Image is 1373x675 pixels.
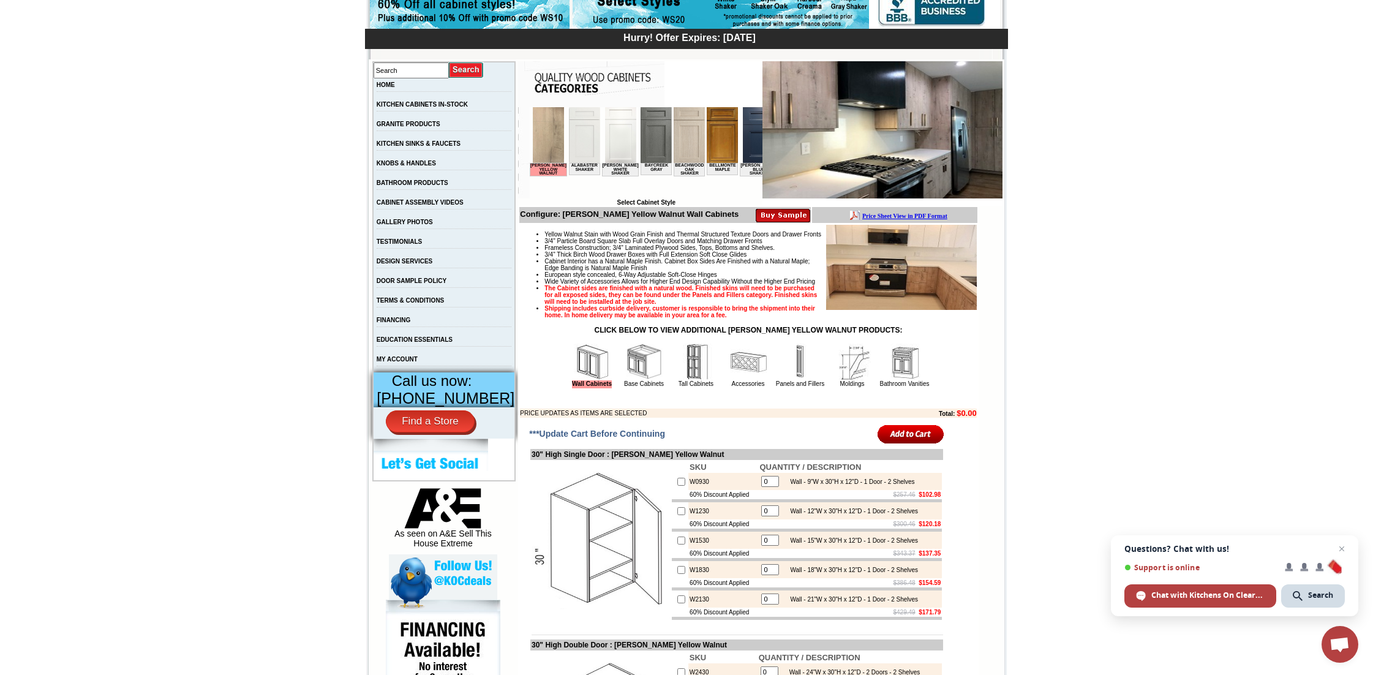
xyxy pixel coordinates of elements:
[377,258,433,265] a: DESIGN SERVICES
[688,502,758,519] td: W1230
[377,179,448,186] a: BATHROOM PRODUCTS
[688,561,758,578] td: W1830
[532,472,669,609] img: 30'' High Single Door
[919,579,941,586] b: $154.59
[776,380,824,387] a: Panels and Fillers
[14,5,99,12] b: Price Sheet View in PDF Format
[544,238,762,244] span: 3/4" Particle Board Square Slab Full Overlay Doors and Matching Drawer Fronts
[626,344,663,380] img: Base Cabinets
[624,380,664,387] a: Base Cabinets
[759,462,861,472] b: QUANTITY / DESCRIPTION
[377,317,411,323] a: FINANCING
[377,101,468,108] a: KITCHEN CABINETS IN-STOCK
[529,429,665,439] span: ***Update Cart Before Continuing
[1308,590,1333,601] span: Search
[784,478,914,485] div: Wall - 9"W x 30"H x 12"D - 1 Door - 2 Shelves
[377,297,445,304] a: TERMS & CONDITIONS
[688,608,758,617] td: 60% Discount Applied
[386,410,475,432] a: Find a Store
[840,380,864,387] a: Moldings
[759,653,860,662] b: QUANTITY / DESCRIPTION
[1124,563,1276,572] span: Support is online
[688,519,758,529] td: 60% Discount Applied
[544,251,747,258] span: 3/4" Thick Birch Wood Drawer Boxes with Full Extension Soft Close Glides
[377,238,422,245] a: TESTIMONIALS
[544,244,775,251] span: Frameless Construction; 3/4" Laminated Plywood Sides, Tops, Bottoms and Shelves.
[678,344,715,380] img: Tall Cabinets
[893,521,916,527] s: $300.46
[1124,584,1276,608] div: Chat with Kitchens On Clearance
[371,31,1008,43] div: Hurry! Offer Expires: [DATE]
[520,409,871,418] td: PRICE UPDATES AS ITEMS ARE SELECTED
[826,225,977,310] img: Product Image
[688,549,758,558] td: 60% Discount Applied
[449,62,484,78] input: Submit
[2,3,12,13] img: pdf.png
[1124,544,1345,554] span: Questions? Chat with us!
[782,344,819,380] img: Panels and Fillers
[886,344,923,380] img: Bathroom Vanities
[784,508,918,515] div: Wall - 12"W x 30"H x 12"D - 1 Door - 2 Shelves
[377,160,436,167] a: KNOBS & HANDLES
[1281,584,1345,608] div: Search
[690,653,706,662] b: SKU
[574,344,611,380] img: Wall Cabinets
[893,579,916,586] s: $386.48
[784,596,918,603] div: Wall - 21"W x 30"H x 12"D - 1 Door - 2 Shelves
[957,409,977,418] b: $0.00
[679,380,713,387] a: Tall Cabinets
[688,590,758,608] td: W2130
[544,285,817,305] strong: The Cabinet sides are finished with a natural wood. Finished skins will need to be purchased for ...
[730,344,767,380] img: Accessories
[530,449,943,460] td: 30" High Single Door : [PERSON_NAME] Yellow Walnut
[377,356,418,363] a: MY ACCOUNT
[784,537,918,544] div: Wall - 15"W x 30"H x 12"D - 1 Door - 2 Shelves
[377,199,464,206] a: CABINET ASSEMBLY VIDEOS
[377,219,433,225] a: GALLERY PHOTOS
[834,344,871,380] img: Moldings
[688,473,758,490] td: W0930
[377,336,453,343] a: EDUCATION ESSENTIALS
[893,550,916,557] s: $343.37
[544,278,815,285] span: Wide Variety of Accessories Allows for Higher End Design Capability Without the Higher End Pricing
[14,2,99,12] a: Price Sheet View in PDF Format
[595,326,903,334] strong: CLICK BELOW TO VIEW ADDITIONAL [PERSON_NAME] YELLOW WALNUT PRODUCTS:
[377,121,440,127] a: GRANITE PRODUCTS
[732,380,765,387] a: Accessories
[210,56,247,69] td: [PERSON_NAME] Blue Shaker
[919,491,941,498] b: $102.98
[893,609,916,616] s: $429.49
[572,380,612,388] a: Wall Cabinets
[1322,626,1358,663] div: Open chat
[617,199,675,206] b: Select Cabinet Style
[520,209,739,219] b: Configure: [PERSON_NAME] Yellow Walnut Wall Cabinets
[690,462,706,472] b: SKU
[392,372,472,389] span: Call us now:
[377,81,395,88] a: HOME
[893,491,916,498] s: $257.46
[919,521,941,527] b: $120.18
[544,231,821,238] span: Yellow Walnut Stain with Wood Grain Finish and Thermal Structured Texture Doors and Drawer Fronts
[688,490,758,499] td: 60% Discount Applied
[880,380,930,387] a: Bathroom Vanities
[544,271,717,278] span: European style concealed, 6-Way Adjustable Soft-Close Hinges
[919,609,941,616] b: $171.79
[878,424,944,444] input: Add to Cart
[688,532,758,549] td: W1530
[389,488,497,554] div: As seen on A&E Sell This House Extreme
[530,107,762,199] iframe: Browser incompatible
[377,390,514,407] span: [PHONE_NUMBER]
[762,61,1002,198] img: Altmann Yellow Walnut
[939,410,955,417] b: Total:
